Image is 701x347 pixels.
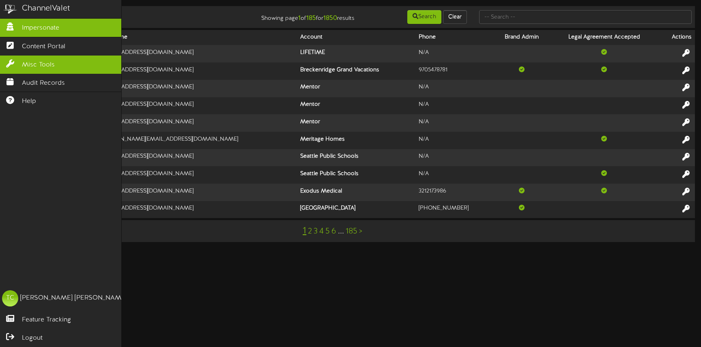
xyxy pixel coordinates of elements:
[443,10,467,24] button: Clear
[415,30,494,45] th: Phone
[415,45,494,62] td: N/A
[297,62,415,80] th: Breckenridge Grand Vacations
[97,201,297,218] td: [EMAIL_ADDRESS][DOMAIN_NAME]
[97,97,297,115] td: [EMAIL_ADDRESS][DOMAIN_NAME]
[97,132,297,149] td: [PERSON_NAME][EMAIL_ADDRESS][DOMAIN_NAME]
[297,184,415,201] th: Exodus Medical
[22,42,65,51] span: Content Portal
[308,227,312,236] a: 2
[97,166,297,184] td: [EMAIL_ADDRESS][DOMAIN_NAME]
[323,15,337,22] strong: 1850
[297,80,415,97] th: Mentor
[22,79,65,88] span: Audit Records
[338,227,344,236] a: ...
[415,201,494,218] td: [PHONE_NUMBER]
[2,290,18,306] div: TC
[298,15,301,22] strong: 1
[297,45,415,62] th: LIFETIME
[297,30,415,45] th: Account
[20,293,127,303] div: [PERSON_NAME] [PERSON_NAME]
[415,62,494,80] td: 9705478781
[22,3,70,15] div: ChannelValet
[297,201,415,218] th: [GEOGRAPHIC_DATA]
[97,30,297,45] th: Username
[658,30,695,45] th: Actions
[297,114,415,132] th: Mentor
[415,149,494,167] td: N/A
[97,62,297,80] td: [EMAIL_ADDRESS][DOMAIN_NAME]
[415,114,494,132] td: N/A
[97,114,297,132] td: [EMAIL_ADDRESS][DOMAIN_NAME]
[415,80,494,97] td: N/A
[319,227,324,236] a: 4
[415,184,494,201] td: 3212173986
[407,10,441,24] button: Search
[297,97,415,115] th: Mentor
[331,227,336,236] a: 6
[22,315,71,325] span: Feature Tracking
[22,334,43,343] span: Logout
[314,227,318,236] a: 3
[415,166,494,184] td: N/A
[325,227,330,236] a: 5
[97,45,297,62] td: [EMAIL_ADDRESS][DOMAIN_NAME]
[303,226,306,236] a: 1
[550,30,658,45] th: Legal Agreement Accepted
[306,15,316,22] strong: 185
[22,97,36,106] span: Help
[297,166,415,184] th: Seattle Public Schools
[359,227,362,236] a: >
[297,132,415,149] th: Meritage Homes
[97,80,297,97] td: [EMAIL_ADDRESS][DOMAIN_NAME]
[346,227,357,236] a: 185
[297,149,415,167] th: Seattle Public Schools
[415,97,494,115] td: N/A
[22,24,59,33] span: Impersonate
[22,60,55,70] span: Misc Tools
[248,9,361,23] div: Showing page of for results
[494,30,550,45] th: Brand Admin
[479,10,692,24] input: -- Search --
[97,149,297,167] td: [EMAIL_ADDRESS][DOMAIN_NAME]
[97,184,297,201] td: [EMAIL_ADDRESS][DOMAIN_NAME]
[415,132,494,149] td: N/A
